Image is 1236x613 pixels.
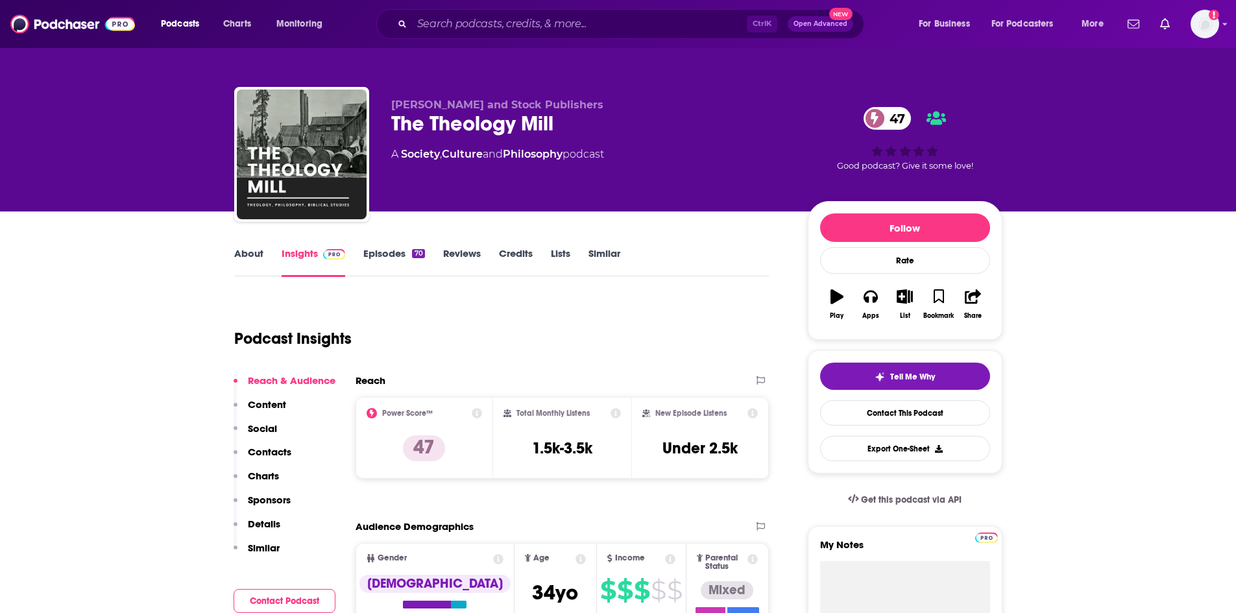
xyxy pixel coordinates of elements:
button: Details [234,518,280,542]
h2: New Episode Listens [655,409,727,418]
button: Follow [820,213,990,242]
h2: Audience Demographics [356,520,474,533]
span: 47 [877,107,912,130]
p: 47 [403,435,445,461]
a: Show notifications dropdown [1155,13,1175,35]
button: Apps [854,281,888,328]
span: 34 yo [532,580,578,605]
p: Sponsors [248,494,291,506]
div: A podcast [391,147,604,162]
button: Sponsors [234,494,291,518]
img: Podchaser Pro [323,249,346,259]
a: Society [401,148,440,160]
span: [PERSON_NAME] and Stock Publishers [391,99,603,111]
span: Logged in as Lydia_Gustafson [1191,10,1219,38]
h2: Power Score™ [382,409,433,418]
button: open menu [910,14,986,34]
p: Reach & Audience [248,374,335,387]
button: Contacts [234,446,291,470]
span: Gender [378,554,407,562]
span: New [829,8,853,20]
div: 70 [412,249,424,258]
svg: Add a profile image [1209,10,1219,20]
span: , [440,148,442,160]
h1: Podcast Insights [234,329,352,348]
img: Podchaser - Follow, Share and Rate Podcasts [10,12,135,36]
p: Content [248,398,286,411]
input: Search podcasts, credits, & more... [412,14,747,34]
div: Apps [862,312,879,320]
label: My Notes [820,538,990,561]
button: open menu [983,14,1072,34]
a: Get this podcast via API [838,484,973,516]
p: Social [248,422,277,435]
button: Reach & Audience [234,374,335,398]
span: $ [634,580,649,601]
span: For Business [919,15,970,33]
div: Share [964,312,982,320]
span: Income [615,554,645,562]
a: InsightsPodchaser Pro [282,247,346,277]
img: tell me why sparkle [875,372,885,382]
button: Bookmark [922,281,956,328]
span: and [483,148,503,160]
span: $ [667,580,682,601]
button: Export One-Sheet [820,436,990,461]
span: Charts [223,15,251,33]
h3: Under 2.5k [662,439,738,458]
a: Show notifications dropdown [1122,13,1145,35]
span: For Podcasters [991,15,1054,33]
button: Contact Podcast [234,589,335,613]
p: Charts [248,470,279,482]
div: Search podcasts, credits, & more... [389,9,877,39]
a: Similar [588,247,620,277]
button: Charts [234,470,279,494]
span: Good podcast? Give it some love! [837,161,973,171]
a: Philosophy [503,148,563,160]
span: Age [533,554,550,562]
span: $ [651,580,666,601]
p: Details [248,518,280,530]
h3: 1.5k-3.5k [532,439,592,458]
a: Charts [215,14,259,34]
a: About [234,247,263,277]
button: open menu [152,14,216,34]
button: Content [234,398,286,422]
span: $ [600,580,616,601]
img: The Theology Mill [237,90,367,219]
span: Parental Status [705,554,745,571]
a: Episodes70 [363,247,424,277]
div: Bookmark [923,312,954,320]
h2: Reach [356,374,385,387]
a: Credits [499,247,533,277]
a: Reviews [443,247,481,277]
div: [DEMOGRAPHIC_DATA] [359,575,511,593]
span: More [1082,15,1104,33]
span: Get this podcast via API [861,494,962,505]
div: List [900,312,910,320]
button: Social [234,422,277,446]
div: Play [830,312,843,320]
span: Monitoring [276,15,322,33]
img: Podchaser Pro [975,533,998,543]
span: Open Advanced [794,21,847,27]
a: Lists [551,247,570,277]
h2: Total Monthly Listens [516,409,590,418]
a: Pro website [975,531,998,543]
button: Open AdvancedNew [788,16,853,32]
button: List [888,281,921,328]
span: Podcasts [161,15,199,33]
button: tell me why sparkleTell Me Why [820,363,990,390]
p: Similar [248,542,280,554]
p: Contacts [248,446,291,458]
div: Mixed [701,581,753,599]
button: Show profile menu [1191,10,1219,38]
span: Tell Me Why [890,372,935,382]
button: Similar [234,542,280,566]
button: open menu [267,14,339,34]
button: open menu [1072,14,1120,34]
span: $ [617,580,633,601]
span: Ctrl K [747,16,777,32]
